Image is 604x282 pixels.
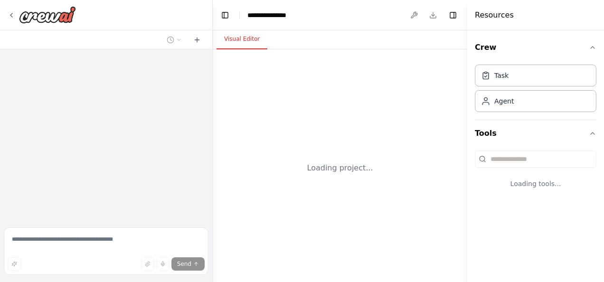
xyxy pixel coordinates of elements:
[177,260,191,268] span: Send
[218,9,232,22] button: Hide left sidebar
[475,61,596,120] div: Crew
[189,34,205,46] button: Start a new chat
[475,147,596,204] div: Tools
[446,9,460,22] button: Hide right sidebar
[475,9,514,21] h4: Resources
[475,34,596,61] button: Crew
[307,162,373,174] div: Loading project...
[494,71,509,80] div: Task
[217,29,267,49] button: Visual Editor
[141,257,154,271] button: Upload files
[19,6,76,23] img: Logo
[494,96,514,106] div: Agent
[475,171,596,196] div: Loading tools...
[8,257,21,271] button: Improve this prompt
[171,257,205,271] button: Send
[163,34,186,46] button: Switch to previous chat
[156,257,170,271] button: Click to speak your automation idea
[247,10,286,20] nav: breadcrumb
[475,120,596,147] button: Tools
